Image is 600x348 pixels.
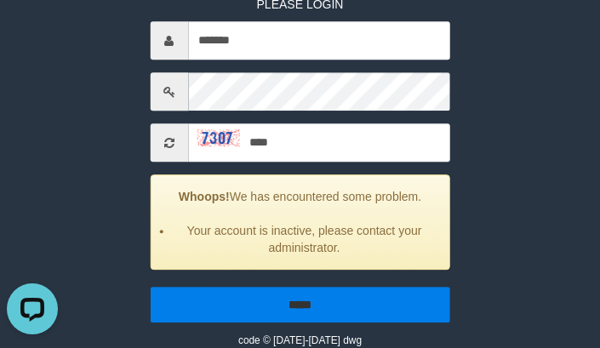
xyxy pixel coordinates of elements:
[172,222,437,256] li: Your account is inactive, please contact your administrator.
[238,334,362,346] small: code © [DATE]-[DATE] dwg
[179,190,230,203] strong: Whoops!
[7,7,58,58] button: Open LiveChat chat widget
[150,174,450,270] div: We has encountered some problem.
[197,129,239,146] img: captcha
